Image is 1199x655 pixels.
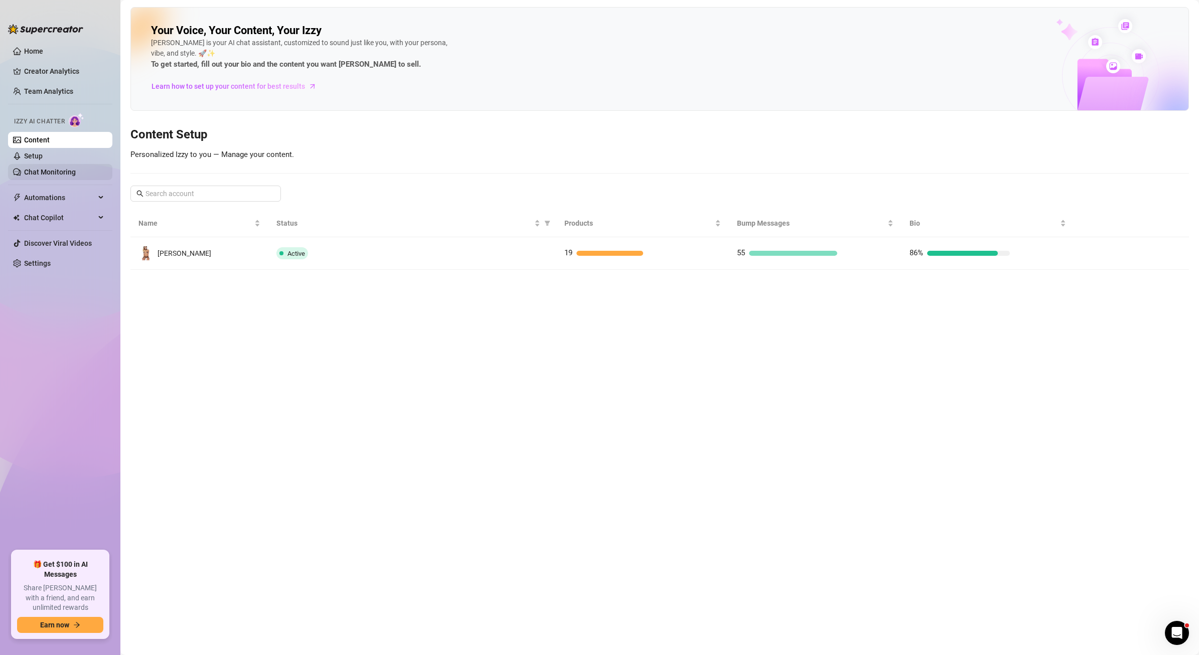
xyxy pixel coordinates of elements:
[8,24,83,34] img: logo-BBDzfeDw.svg
[1033,8,1188,110] img: ai-chatter-content-library-cLFOSyPT.png
[152,81,305,92] span: Learn how to set up your content for best results
[542,216,552,231] span: filter
[151,38,452,71] div: [PERSON_NAME] is your AI chat assistant, customized to sound just like you, with your persona, vi...
[24,239,92,247] a: Discover Viral Videos
[268,210,556,237] th: Status
[136,190,143,197] span: search
[145,188,267,199] input: Search account
[24,136,50,144] a: Content
[69,113,84,127] img: AI Chatter
[564,248,572,257] span: 19
[24,63,104,79] a: Creator Analytics
[13,214,20,221] img: Chat Copilot
[287,250,305,257] span: Active
[308,81,318,91] span: arrow-right
[910,248,923,257] span: 86%
[737,218,885,229] span: Bump Messages
[24,87,73,95] a: Team Analytics
[910,218,1058,229] span: Bio
[158,249,211,257] span: [PERSON_NAME]
[139,246,153,260] img: Tiffany
[544,220,550,226] span: filter
[13,194,21,202] span: thunderbolt
[24,152,43,160] a: Setup
[17,560,103,579] span: 🎁 Get $100 in AI Messages
[24,259,51,267] a: Settings
[130,127,1189,143] h3: Content Setup
[151,60,421,69] strong: To get started, fill out your bio and the content you want [PERSON_NAME] to sell.
[556,210,729,237] th: Products
[73,621,80,628] span: arrow-right
[24,210,95,226] span: Chat Copilot
[24,190,95,206] span: Automations
[40,621,69,629] span: Earn now
[564,218,713,229] span: Products
[14,117,65,126] span: Izzy AI Chatter
[737,248,745,257] span: 55
[1165,621,1189,645] iframe: Intercom live chat
[138,218,252,229] span: Name
[902,210,1074,237] th: Bio
[130,210,268,237] th: Name
[151,24,322,38] h2: Your Voice, Your Content, Your Izzy
[17,617,103,633] button: Earn nowarrow-right
[729,210,902,237] th: Bump Messages
[130,150,294,159] span: Personalized Izzy to you — Manage your content.
[17,583,103,613] span: Share [PERSON_NAME] with a friend, and earn unlimited rewards
[24,168,76,176] a: Chat Monitoring
[276,218,532,229] span: Status
[151,78,324,94] a: Learn how to set up your content for best results
[24,47,43,55] a: Home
